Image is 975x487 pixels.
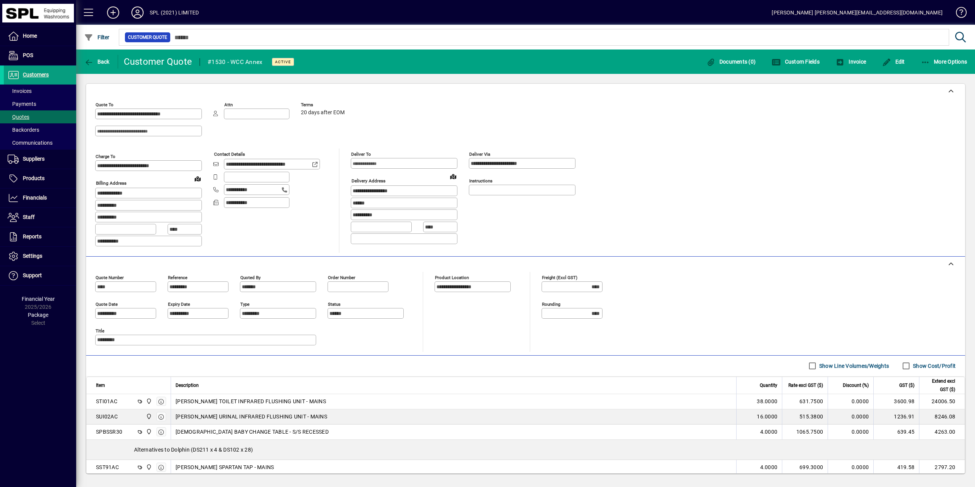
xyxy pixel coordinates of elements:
td: 24006.50 [919,394,965,409]
button: More Options [919,55,969,69]
td: 639.45 [873,425,919,440]
span: Customer Quote [128,34,167,41]
mat-label: Charge To [96,154,115,159]
td: 0.0000 [828,425,873,440]
label: Show Line Volumes/Weights [818,362,889,370]
app-page-header-button: Back [76,55,118,69]
span: [PERSON_NAME] URINAL INFRARED FLUSHING UNIT - MAINS [176,413,327,420]
span: SPL (2021) Limited [144,463,153,471]
span: Quotes [8,114,29,120]
div: 515.3800 [787,413,823,420]
a: Backorders [4,123,76,136]
span: Package [28,312,48,318]
a: Staff [4,208,76,227]
span: Settings [23,253,42,259]
span: Invoice [836,59,866,65]
span: SPL (2021) Limited [144,428,153,436]
span: GST ($) [899,381,914,390]
label: Show Cost/Profit [911,362,956,370]
button: Invoice [834,55,868,69]
span: Discount (%) [843,381,869,390]
div: #1530 - WCC Annex [208,56,262,68]
td: 8246.08 [919,409,965,425]
mat-label: Product location [435,275,469,280]
mat-label: Status [328,301,340,307]
button: Back [82,55,112,69]
span: Filter [84,34,110,40]
span: Support [23,272,42,278]
mat-label: Attn [224,102,233,107]
mat-label: Quoted by [240,275,261,280]
span: 4.0000 [760,463,778,471]
a: Reports [4,227,76,246]
span: Payments [8,101,36,107]
span: Extend excl GST ($) [924,377,955,394]
span: Terms [301,102,347,107]
span: Financial Year [22,296,55,302]
mat-label: Quote To [96,102,113,107]
div: [PERSON_NAME] [PERSON_NAME][EMAIL_ADDRESS][DOMAIN_NAME] [772,6,943,19]
div: 699.3000 [787,463,823,471]
button: Filter [82,30,112,44]
a: POS [4,46,76,65]
button: Add [101,6,125,19]
span: 38.0000 [757,398,777,405]
span: Back [84,59,110,65]
span: Financials [23,195,47,201]
td: 4263.00 [919,425,965,440]
button: Documents (0) [704,55,758,69]
a: Support [4,266,76,285]
td: 0.0000 [828,394,873,409]
mat-label: Deliver To [351,152,371,157]
div: 1065.7500 [787,428,823,436]
button: Profile [125,6,150,19]
mat-label: Quote number [96,275,124,280]
a: Quotes [4,110,76,123]
span: Invoices [8,88,32,94]
span: SPL (2021) Limited [144,397,153,406]
span: Quantity [760,381,777,390]
button: Edit [880,55,907,69]
span: Staff [23,214,35,220]
span: Documents (0) [706,59,756,65]
div: 631.7500 [787,398,823,405]
span: Item [96,381,105,390]
div: SPL (2021) LIMITED [150,6,199,19]
mat-label: Order number [328,275,355,280]
mat-label: Quote date [96,301,118,307]
span: SPL (2021) Limited [144,412,153,421]
span: Backorders [8,127,39,133]
span: Description [176,381,199,390]
span: Rate excl GST ($) [788,381,823,390]
mat-label: Rounding [542,301,560,307]
mat-label: Type [240,301,249,307]
span: 4.0000 [760,428,778,436]
a: Products [4,169,76,188]
div: SUI02AC [96,413,118,420]
span: POS [23,52,33,58]
span: [DEMOGRAPHIC_DATA] BABY CHANGE TABLE - S/S RECESSED [176,428,329,436]
span: More Options [921,59,967,65]
a: View on map [447,170,459,182]
span: [PERSON_NAME] TOILET INFRARED FLUSHING UNIT - MAINS [176,398,326,405]
span: Home [23,33,37,39]
span: Products [23,175,45,181]
div: SST91AC [96,463,119,471]
div: Alternatives to Dolphin (DS211 x 4 & DS102 x 28) [86,440,965,460]
a: Suppliers [4,150,76,169]
span: Reports [23,233,42,240]
td: 2797.20 [919,460,965,475]
span: Customers [23,72,49,78]
mat-label: Expiry date [168,301,190,307]
div: Customer Quote [124,56,192,68]
mat-label: Title [96,328,104,333]
a: Knowledge Base [950,2,965,26]
a: Communications [4,136,76,149]
div: SPBSSR30 [96,428,122,436]
mat-label: Instructions [469,178,492,184]
td: 419.58 [873,460,919,475]
div: STI01AC [96,398,117,405]
span: [PERSON_NAME] SPARTAN TAP - MAINS [176,463,274,471]
a: Financials [4,188,76,208]
mat-label: Deliver via [469,152,490,157]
